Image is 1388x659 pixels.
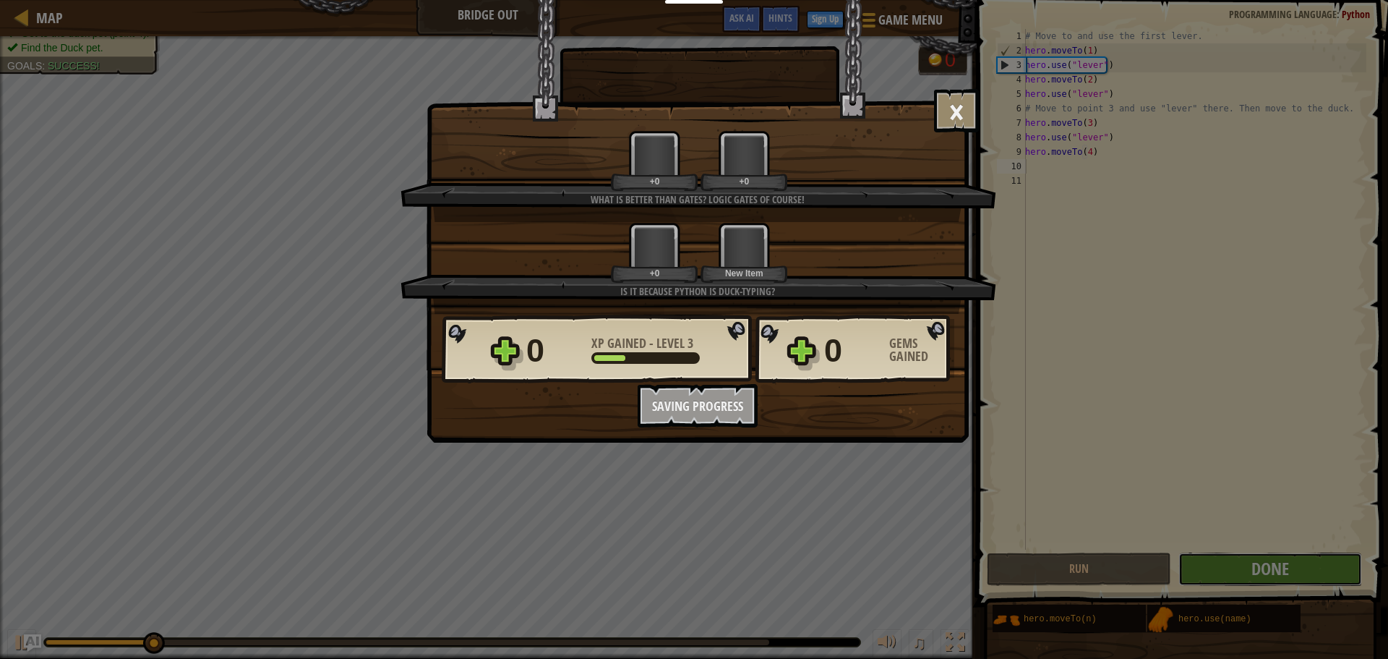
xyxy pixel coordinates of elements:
div: +0 [703,176,785,187]
div: Is it because Python is duck-typing? [469,284,925,299]
span: XP Gained [591,334,649,352]
div: New Item [703,268,785,279]
div: +0 [614,268,695,279]
div: - [591,337,693,350]
div: What is better than gates? Logic gates of course! [469,192,925,207]
div: 0 [526,328,583,374]
div: Gems Gained [889,337,954,363]
div: 0 [824,328,881,374]
span: 3 [687,334,693,352]
div: +0 [614,176,695,187]
button: × [934,89,979,132]
span: Level [654,334,687,352]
